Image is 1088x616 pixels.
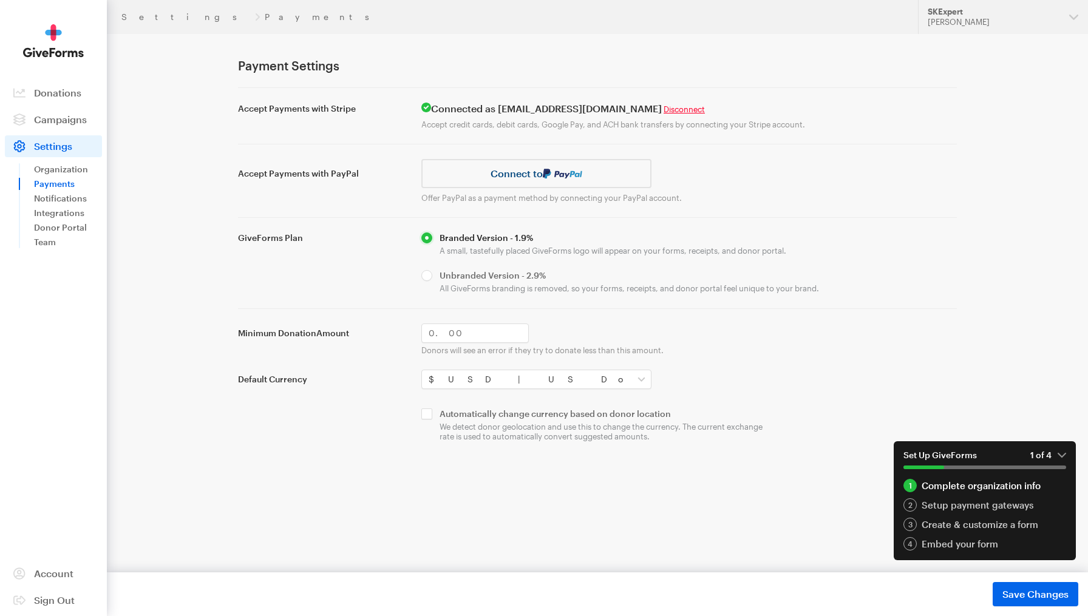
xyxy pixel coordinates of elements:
input: 0.00 [421,323,529,343]
a: 3 Create & customize a form [903,518,1066,531]
a: Disconnect [664,104,705,114]
div: Embed your form [903,537,1066,550]
a: Notifications [34,191,102,206]
a: Settings [5,135,102,157]
label: Minimum Donation [238,328,407,339]
span: Account [34,567,73,579]
div: SKExpert [928,7,1059,17]
div: Create & customize a form [903,518,1066,531]
a: 4 Embed your form [903,537,1066,550]
label: Accept Payments with PayPal [238,168,407,179]
a: Team [34,235,102,249]
img: paypal-036f5ec2d493c1c70c99b98eb3a666241af203a93f3fc3b8b64316794b4dcd3f.svg [543,169,583,178]
div: [PERSON_NAME] [928,17,1059,27]
a: Integrations [34,206,102,220]
a: Settings [121,12,250,22]
h1: Payment Settings [238,58,957,73]
div: 3 [903,518,917,531]
a: Donations [5,82,102,104]
h4: Connected as [EMAIL_ADDRESS][DOMAIN_NAME] [421,103,957,115]
span: Amount [316,328,349,338]
div: 2 [903,498,917,512]
a: Connect to [421,159,651,188]
label: GiveForms Plan [238,232,407,243]
span: Save Changes [1002,587,1069,601]
a: Account [5,563,102,584]
label: Accept Payments with Stripe [238,103,407,114]
button: Save Changes [993,582,1078,606]
a: Payments [34,177,102,191]
span: Campaigns [34,113,87,125]
button: Set Up GiveForms1 of 4 [894,441,1076,479]
p: Accept credit cards, debit cards, Google Pay, and ACH bank transfers by connecting your Stripe ac... [421,120,957,129]
span: Donations [34,87,81,98]
p: Offer PayPal as a payment method by connecting your PayPal account. [421,193,957,203]
span: Settings [34,140,72,152]
img: GiveForms [23,24,84,58]
a: 2 Setup payment gateways [903,498,1066,512]
span: Sign Out [34,594,75,606]
div: Setup payment gateways [903,498,1066,512]
div: 4 [903,537,917,550]
div: 1 [903,479,917,492]
a: Organization [34,162,102,177]
label: Default Currency [238,374,407,385]
a: Campaigns [5,109,102,130]
div: Complete organization info [903,479,1066,492]
em: 1 of 4 [1030,450,1066,461]
a: Donor Portal [34,220,102,235]
a: 1 Complete organization info [903,479,1066,492]
a: Sign Out [5,589,102,611]
p: Donors will see an error if they try to donate less than this amount. [421,345,957,355]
